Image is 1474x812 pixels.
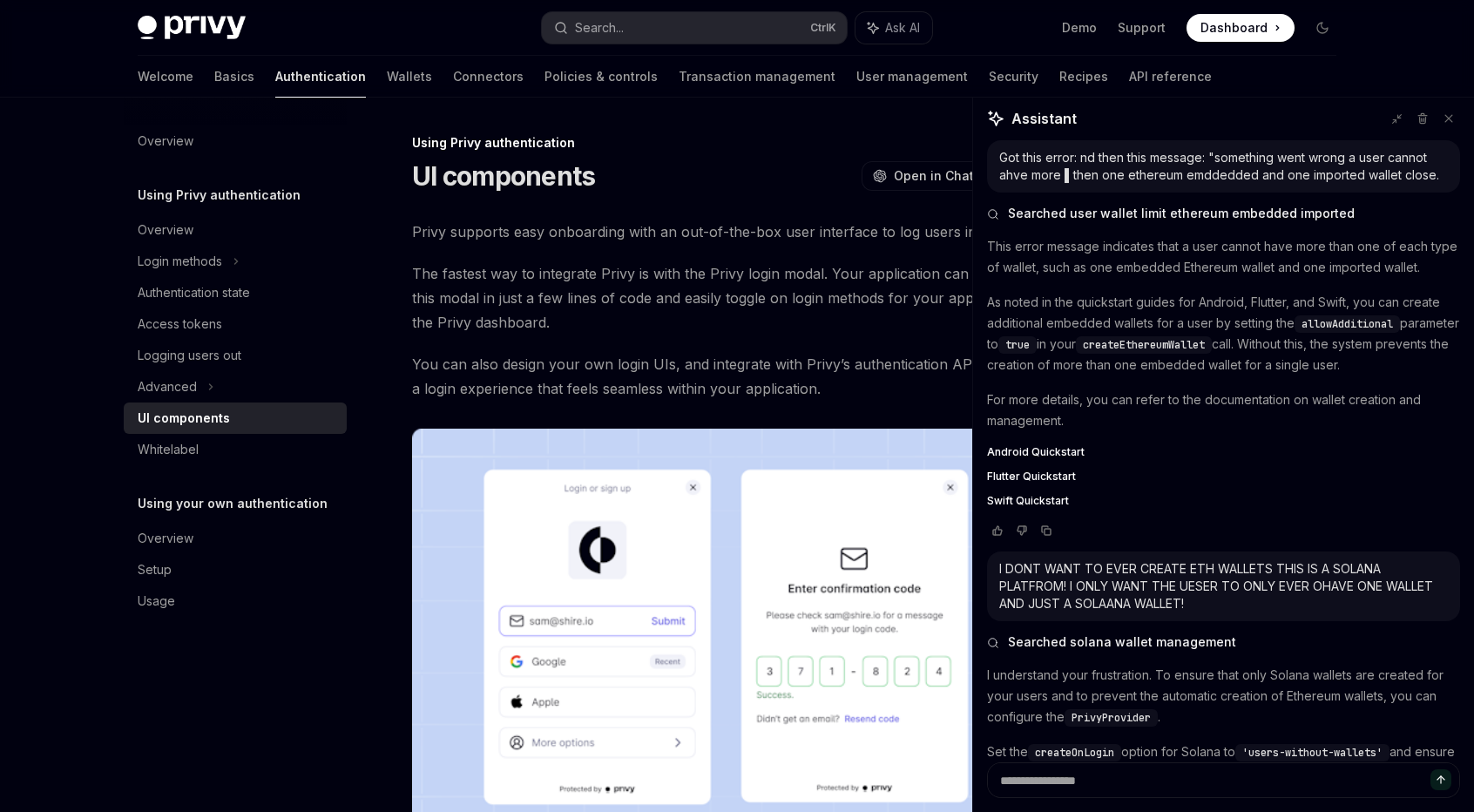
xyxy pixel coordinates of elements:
h1: UI components [412,160,595,192]
div: Overview [138,220,193,240]
span: Dashboard [1200,19,1268,37]
span: allowAdditional [1302,317,1393,331]
a: Dashboard [1187,14,1295,42]
p: For more details, you can refer to the documentation on wallet creation and management. [987,389,1460,431]
a: Logging users out [124,340,347,371]
span: Searched solana wallet management [1008,633,1236,651]
a: Swift Quickstart [987,494,1460,508]
a: Welcome [138,56,193,98]
div: Login methods [138,251,222,272]
div: Using Privy authentication [412,134,1040,152]
div: I DONT WANT TO EVER CREATE ETH WALLETS THIS IS A SOLANA PLATFROM! I ONLY WANT THE UESER TO ONLY E... [999,560,1448,612]
button: Searched solana wallet management [987,633,1460,651]
a: Connectors [453,56,524,98]
a: Authentication state [124,277,347,308]
div: Access tokens [138,314,222,335]
a: User management [856,56,968,98]
a: Demo [1062,19,1097,37]
a: Transaction management [679,56,835,98]
span: Ask AI [885,19,920,37]
a: Overview [124,214,347,246]
button: Ask AI [855,12,932,44]
a: Policies & controls [544,56,658,98]
span: Android Quickstart [987,445,1085,459]
span: The fastest way to integrate Privy is with the Privy login modal. Your application can integrate ... [412,261,1040,335]
h5: Using Privy authentication [138,185,301,206]
a: Overview [124,125,347,157]
span: createEthereumWallet [1083,338,1205,352]
span: Flutter Quickstart [987,470,1076,484]
span: Assistant [1011,108,1077,129]
span: Swift Quickstart [987,494,1069,508]
div: Authentication state [138,282,250,303]
div: Whitelabel [138,439,199,460]
a: Authentication [275,56,366,98]
a: Whitelabel [124,434,347,465]
a: Support [1118,19,1166,37]
div: Setup [138,559,172,580]
h5: Using your own authentication [138,493,328,514]
a: Basics [214,56,254,98]
a: Access tokens [124,308,347,340]
a: Usage [124,585,347,617]
span: You can also design your own login UIs, and integrate with Privy’s authentication APIs to offer a... [412,352,1040,401]
span: Open in ChatGPT [894,167,1000,185]
a: Android Quickstart [987,445,1460,459]
p: I understand your frustration. To ensure that only Solana wallets are created for your users and ... [987,665,1460,727]
a: API reference [1129,56,1212,98]
div: Logging users out [138,345,241,366]
a: Setup [124,554,347,585]
div: Advanced [138,376,197,397]
img: dark logo [138,16,246,40]
button: Toggle dark mode [1308,14,1336,42]
a: UI components [124,403,347,434]
div: Usage [138,591,175,612]
div: Search... [575,17,624,38]
span: 'users-without-wallets' [1242,746,1383,760]
button: Searched user wallet limit ethereum embedded imported [987,205,1460,222]
span: Ctrl K [810,21,836,35]
button: Open in ChatGPT [862,161,1011,191]
div: UI components [138,408,230,429]
span: Privy supports easy onboarding with an out-of-the-box user interface to log users in. [412,220,1040,244]
a: Security [989,56,1038,98]
span: PrivyProvider [1072,711,1151,725]
button: Send message [1430,769,1451,790]
span: Searched user wallet limit ethereum embedded imported [1008,205,1355,222]
div: Got this error: nd then this message: "something went wrong a user cannot ahve more ▌then one eth... [999,149,1448,184]
span: true [1005,338,1030,352]
span: createOnLogin [1035,746,1114,760]
div: Overview [138,528,193,549]
div: Overview [138,131,193,152]
a: Recipes [1059,56,1108,98]
p: Set the option for Solana to and ensure the Ethereum option is set to . This will create a Solana... [987,741,1460,804]
p: As noted in the quickstart guides for Android, Flutter, and Swift, you can create additional embe... [987,292,1460,376]
a: Flutter Quickstart [987,470,1460,484]
a: Wallets [387,56,432,98]
p: This error message indicates that a user cannot have more than one of each type of wallet, such a... [987,236,1460,278]
button: Search...CtrlK [542,12,847,44]
a: Overview [124,523,347,554]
